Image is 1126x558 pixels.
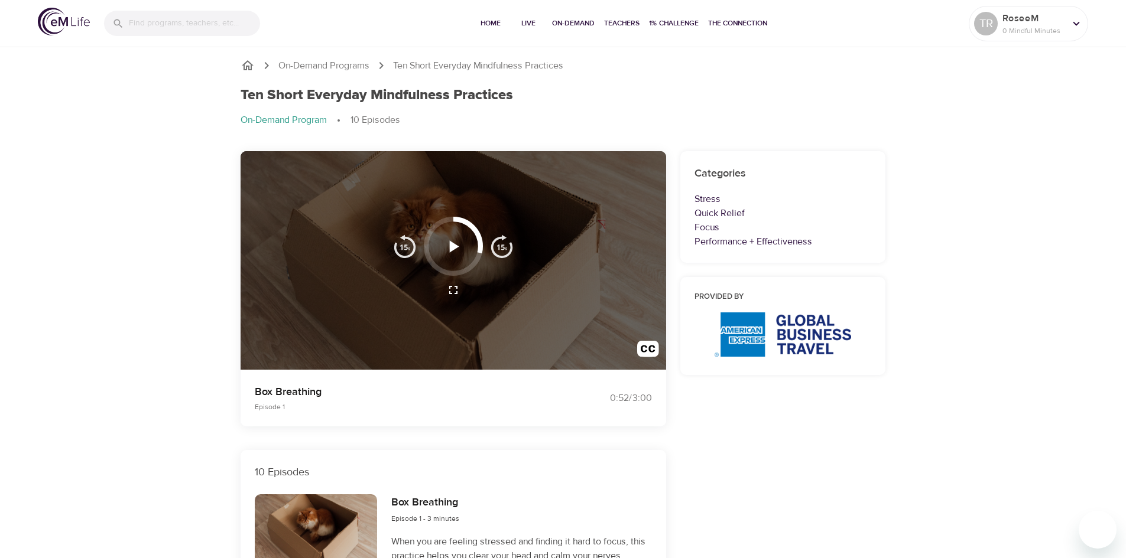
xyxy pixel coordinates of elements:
div: TR [974,12,998,35]
span: Home [476,17,505,30]
h6: Provided by [695,291,872,304]
p: On-Demand Program [241,113,327,127]
p: Ten Short Everyday Mindfulness Practices [393,59,563,73]
p: 0 Mindful Minutes [1002,25,1065,36]
span: 1% Challenge [649,17,699,30]
p: Quick Relief [695,206,872,220]
iframe: Button to launch messaging window [1079,511,1117,549]
nav: breadcrumb [241,113,886,128]
img: open_caption.svg [637,341,659,363]
nav: breadcrumb [241,58,886,73]
p: Focus [695,220,872,234]
h6: Categories [695,165,872,182]
div: 0:52 / 3:00 [563,391,652,405]
img: 15s_next.svg [490,234,514,258]
img: 15s_prev.svg [393,234,417,258]
img: logo [38,8,90,35]
p: RoseeM [1002,11,1065,25]
h1: Ten Short Everyday Mindfulness Practices [241,87,513,104]
a: On-Demand Programs [278,59,369,73]
input: Find programs, teachers, etc... [129,11,260,36]
span: Episode 1 - 3 minutes [391,514,459,523]
p: 10 Episodes [351,113,400,127]
h6: Box Breathing [391,494,459,511]
p: 10 Episodes [255,464,652,480]
span: Live [514,17,543,30]
p: Episode 1 [255,402,549,412]
span: Teachers [604,17,640,30]
p: Performance + Effectiveness [695,234,872,249]
span: The Connection [708,17,767,30]
p: Stress [695,192,872,206]
img: AmEx%20GBT%20logo.png [715,312,851,357]
p: Box Breathing [255,384,549,400]
span: On-Demand [552,17,595,30]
